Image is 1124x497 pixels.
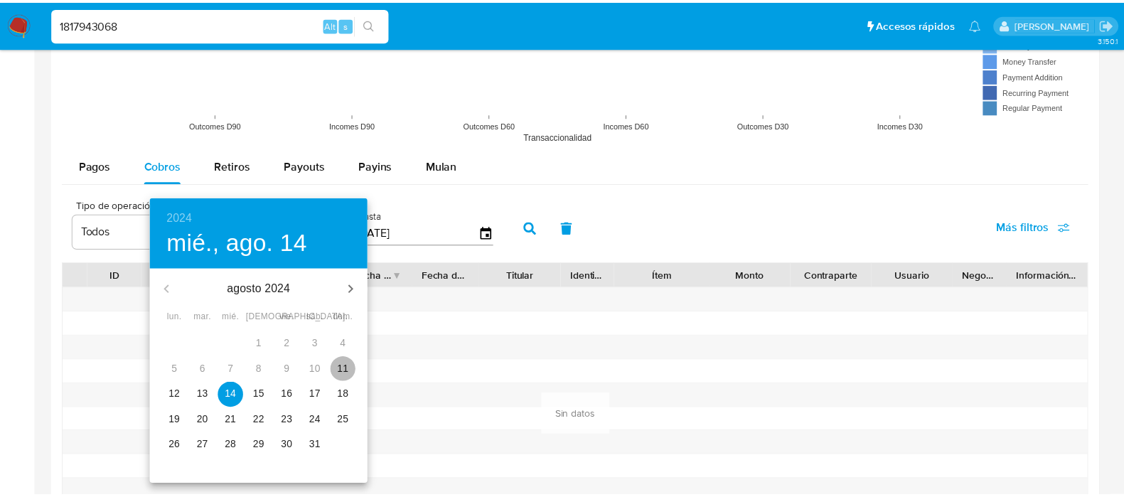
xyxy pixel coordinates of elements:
p: 24 [313,414,324,428]
p: agosto 2024 [186,281,338,298]
span: vie. [277,311,303,325]
button: 20 [192,409,218,434]
span: [DEMOGRAPHIC_DATA]. [249,311,274,325]
p: 21 [228,414,239,428]
button: 11 [334,358,360,383]
button: 12 [164,383,189,409]
button: 18 [334,383,360,409]
span: mié. [220,311,246,325]
span: mar. [192,311,218,325]
button: 25 [334,409,360,434]
button: 22 [249,409,274,434]
button: 19 [164,409,189,434]
p: 17 [313,388,324,402]
p: 15 [256,388,267,402]
p: 16 [284,388,296,402]
button: 13 [192,383,218,409]
p: 25 [341,414,353,428]
p: 12 [171,388,182,402]
button: mié., ago. 14 [168,228,311,258]
p: 26 [171,439,182,454]
button: 28 [220,434,246,460]
button: 30 [277,434,303,460]
button: 23 [277,409,303,434]
span: dom. [334,311,360,325]
button: 14 [220,383,246,409]
p: 30 [284,439,296,454]
button: 21 [220,409,246,434]
p: 19 [171,414,182,428]
span: lun. [164,311,189,325]
button: 26 [164,434,189,460]
p: 23 [284,414,296,428]
p: 27 [199,439,210,454]
button: 24 [306,409,331,434]
span: sáb. [306,311,331,325]
button: 17 [306,383,331,409]
p: 13 [199,388,210,402]
p: 22 [256,414,267,428]
button: 16 [277,383,303,409]
button: 31 [306,434,331,460]
p: 20 [199,414,210,428]
p: 14 [228,388,239,402]
p: 28 [228,439,239,454]
p: 31 [313,439,324,454]
p: 11 [341,363,353,377]
button: 29 [249,434,274,460]
p: 29 [256,439,267,454]
p: 18 [341,388,353,402]
button: 27 [192,434,218,460]
button: 15 [249,383,274,409]
button: 2024 [168,208,194,228]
